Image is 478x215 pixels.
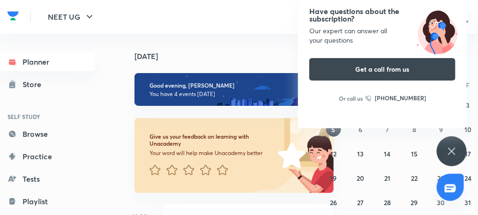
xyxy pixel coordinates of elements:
[7,9,19,23] img: Company Logo
[461,171,476,185] button: October 24, 2025
[353,146,368,161] button: October 13, 2025
[464,125,471,134] abbr: October 10, 2025
[384,198,391,207] abbr: October 28, 2025
[433,171,448,185] button: October 23, 2025
[380,195,395,210] button: October 28, 2025
[465,198,471,207] abbr: October 31, 2025
[438,149,444,158] abbr: October 16, 2025
[22,79,47,90] div: Store
[149,82,319,89] h6: Good evening, [PERSON_NAME]
[384,149,391,158] abbr: October 14, 2025
[134,52,343,60] h4: [DATE]
[466,101,470,110] abbr: October 3, 2025
[366,94,426,103] a: [PHONE_NUMBER]
[386,125,389,134] abbr: October 7, 2025
[309,26,456,45] div: Our expert can answer all your questions
[326,195,341,210] button: October 26, 2025
[339,94,363,103] p: Or call us
[7,9,19,25] a: Company Logo
[461,146,476,161] button: October 17, 2025
[464,174,471,183] abbr: October 24, 2025
[433,146,448,161] button: October 16, 2025
[384,174,390,183] abbr: October 21, 2025
[326,146,341,161] button: October 12, 2025
[330,149,336,158] abbr: October 12, 2025
[411,174,418,183] abbr: October 22, 2025
[380,146,395,161] button: October 14, 2025
[407,171,422,185] button: October 22, 2025
[330,174,337,183] abbr: October 19, 2025
[465,149,471,158] abbr: October 17, 2025
[407,195,422,210] button: October 29, 2025
[407,146,422,161] button: October 15, 2025
[326,122,341,137] button: October 5, 2025
[353,195,368,210] button: October 27, 2025
[309,7,456,22] h4: Have questions about the subscription?
[42,7,101,26] button: NEET UG
[439,125,443,134] abbr: October 9, 2025
[412,125,416,134] abbr: October 8, 2025
[149,133,278,148] h6: Give us your feedback on learning with Unacademy
[411,198,418,207] abbr: October 29, 2025
[332,125,336,134] abbr: October 5, 2025
[353,122,368,137] button: October 6, 2025
[358,125,362,134] abbr: October 6, 2025
[149,90,319,98] p: You have 4 events [DATE]
[326,171,341,185] button: October 19, 2025
[380,171,395,185] button: October 21, 2025
[309,58,456,81] button: Get a call from us
[330,198,337,207] abbr: October 26, 2025
[438,174,445,183] abbr: October 23, 2025
[433,122,448,137] button: October 9, 2025
[407,122,422,137] button: October 8, 2025
[466,81,470,89] abbr: Friday
[433,195,448,210] button: October 30, 2025
[357,198,364,207] abbr: October 27, 2025
[411,149,418,158] abbr: October 15, 2025
[461,97,476,112] button: October 3, 2025
[357,149,364,158] abbr: October 13, 2025
[408,7,467,54] img: ttu_illustration_new.svg
[149,149,278,157] p: Your word will help make Unacademy better
[461,195,476,210] button: October 31, 2025
[246,118,334,193] img: feedback_image
[461,122,476,137] button: October 10, 2025
[380,122,395,137] button: October 7, 2025
[353,171,368,185] button: October 20, 2025
[357,174,364,183] abbr: October 20, 2025
[134,73,334,106] img: evening
[437,198,445,207] abbr: October 30, 2025
[375,94,426,103] h6: [PHONE_NUMBER]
